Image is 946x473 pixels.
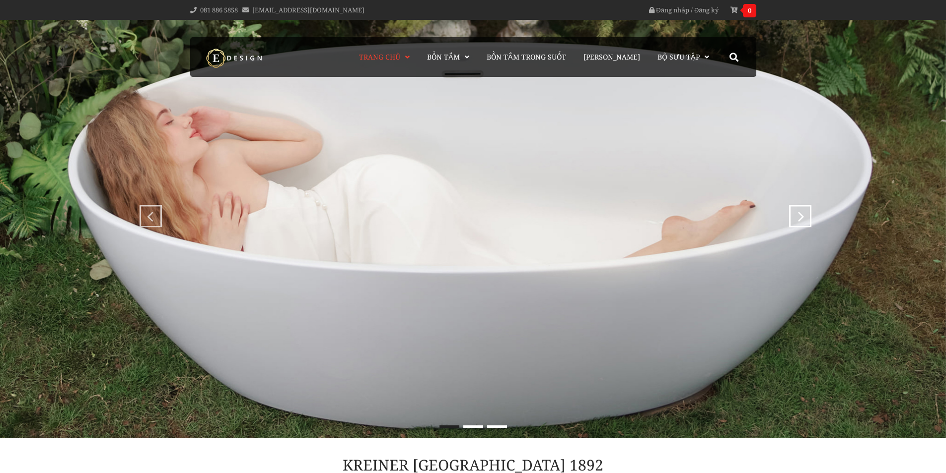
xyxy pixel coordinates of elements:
a: Bồn Tắm [420,37,477,77]
span: Bồn Tắm Trong Suốt [487,52,566,62]
a: Bộ Sưu Tập [650,37,717,77]
a: [EMAIL_ADDRESS][DOMAIN_NAME] [252,5,364,14]
span: 0 [743,4,756,17]
div: prev [142,205,154,217]
span: Bộ Sưu Tập [657,52,700,62]
a: Trang chủ [354,37,417,77]
div: next [792,205,804,217]
a: [PERSON_NAME] [576,37,648,77]
img: logo Kreiner Germany - Edesign Interior [198,48,272,68]
span: / [691,5,693,14]
span: Trang chủ [359,52,400,62]
a: Bồn Tắm Trong Suốt [479,37,574,77]
h2: Kreiner [GEOGRAPHIC_DATA] 1892 [287,458,659,472]
span: Bồn Tắm [427,52,460,62]
span: [PERSON_NAME] [583,52,640,62]
a: 081 886 5858 [200,5,238,14]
